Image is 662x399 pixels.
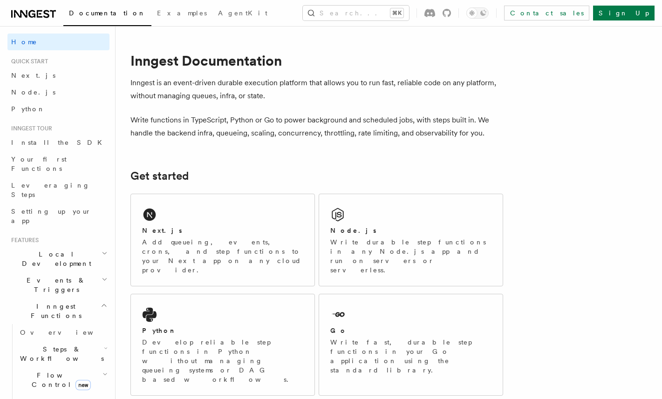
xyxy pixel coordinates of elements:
[69,9,146,17] span: Documentation
[11,105,45,113] span: Python
[142,338,303,384] p: Develop reliable step functions in Python without managing queueing systems or DAG based workflows.
[11,88,55,96] span: Node.js
[330,326,347,335] h2: Go
[303,6,409,20] button: Search...⌘K
[7,203,109,229] a: Setting up your app
[7,246,109,272] button: Local Development
[130,194,315,286] a: Next.jsAdd queueing, events, crons, and step functions to your Next app on any cloud provider.
[593,6,655,20] a: Sign Up
[330,338,491,375] p: Write fast, durable step functions in your Go application using the standard library.
[16,367,109,393] button: Flow Controlnew
[11,139,108,146] span: Install the SDK
[16,341,109,367] button: Steps & Workflows
[11,182,90,198] span: Leveraging Steps
[130,114,503,140] p: Write functions in TypeScript, Python or Go to power background and scheduled jobs, with steps bu...
[330,226,376,235] h2: Node.js
[7,84,109,101] a: Node.js
[7,272,109,298] button: Events & Triggers
[212,3,273,25] a: AgentKit
[157,9,207,17] span: Examples
[7,237,39,244] span: Features
[7,101,109,117] a: Python
[504,6,589,20] a: Contact sales
[130,294,315,396] a: PythonDevelop reliable step functions in Python without managing queueing systems or DAG based wo...
[7,58,48,65] span: Quick start
[142,237,303,275] p: Add queueing, events, crons, and step functions to your Next app on any cloud provider.
[319,194,503,286] a: Node.jsWrite durable step functions in any Node.js app and run on servers or serverless.
[319,294,503,396] a: GoWrite fast, durable step functions in your Go application using the standard library.
[130,169,189,183] a: Get started
[75,380,91,390] span: new
[130,76,503,102] p: Inngest is an event-driven durable execution platform that allows you to run fast, reliable code ...
[7,67,109,84] a: Next.js
[63,3,151,26] a: Documentation
[7,250,102,268] span: Local Development
[7,34,109,50] a: Home
[7,134,109,151] a: Install the SDK
[330,237,491,275] p: Write durable step functions in any Node.js app and run on servers or serverless.
[130,52,503,69] h1: Inngest Documentation
[7,125,52,132] span: Inngest tour
[466,7,489,19] button: Toggle dark mode
[142,226,182,235] h2: Next.js
[390,8,403,18] kbd: ⌘K
[7,151,109,177] a: Your first Functions
[151,3,212,25] a: Examples
[218,9,267,17] span: AgentKit
[16,371,102,389] span: Flow Control
[11,208,91,224] span: Setting up your app
[20,329,116,336] span: Overview
[16,324,109,341] a: Overview
[7,302,101,320] span: Inngest Functions
[11,37,37,47] span: Home
[11,72,55,79] span: Next.js
[7,177,109,203] a: Leveraging Steps
[16,345,104,363] span: Steps & Workflows
[7,298,109,324] button: Inngest Functions
[11,156,67,172] span: Your first Functions
[142,326,177,335] h2: Python
[7,276,102,294] span: Events & Triggers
